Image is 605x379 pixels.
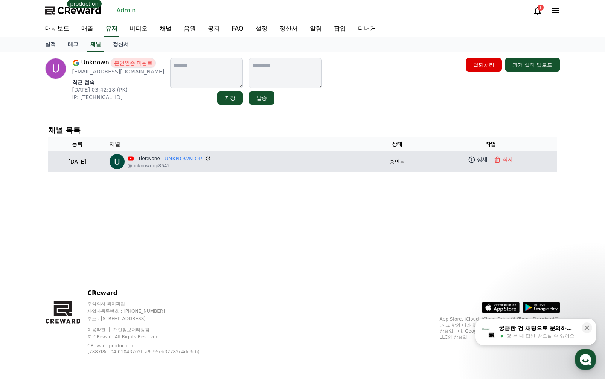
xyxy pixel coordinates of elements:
a: 대시보드 [39,21,75,37]
button: 삭제 [492,154,515,165]
a: 홈 [2,239,50,258]
span: CReward [57,5,102,17]
p: 승인됨 [389,158,405,166]
p: 최근 접속 [72,78,165,86]
p: App Store, iCloud, iCloud Drive 및 iTunes Store는 미국과 그 밖의 나라 및 지역에서 등록된 Apple Inc.의 서비스 상표입니다. Goo... [440,316,560,340]
a: 채널 [87,37,104,52]
span: 설정 [116,250,125,256]
p: CReward [87,289,219,298]
img: UNKNOWN OP [110,154,125,169]
a: 유저 [104,21,119,37]
a: 음원 [178,21,202,37]
button: 탈퇴처리 [466,58,502,72]
span: Unknown [81,58,109,68]
p: [EMAIL_ADDRESS][DOMAIN_NAME] [72,68,165,75]
p: 주식회사 와이피랩 [87,301,219,307]
span: 대화 [69,251,78,257]
a: 태그 [62,37,84,52]
button: 발송 [249,91,274,105]
button: 저장 [217,91,243,105]
a: 정산서 [274,21,304,37]
img: profile image [45,58,66,79]
p: CReward production (7887f8ce04f01043702fca9c95eb32782c4dc3cb) [87,343,208,355]
p: 삭제 [503,156,513,164]
a: 상세 [466,154,489,165]
a: 1 [533,6,542,15]
p: 사업자등록번호 : [PHONE_NUMBER] [87,308,219,314]
a: FAQ [226,21,250,37]
th: 채널 [107,137,370,151]
a: 비디오 [123,21,154,37]
span: Tier:None [137,155,162,162]
p: © CReward All Rights Reserved. [87,334,219,340]
a: 팝업 [328,21,352,37]
p: IP: [TECHNICAL_ID] [72,93,165,101]
a: 매출 [75,21,99,37]
p: 주소 : [STREET_ADDRESS] [87,316,219,322]
a: CReward [45,5,102,17]
h4: 채널 목록 [48,126,557,134]
span: 본인인증 미완료 [111,58,156,68]
p: @unknownop8642 [128,163,211,169]
a: 설정 [250,21,274,37]
a: 대화 [50,239,97,258]
a: 설정 [97,239,145,258]
a: 정산서 [107,37,135,52]
a: 디버거 [352,21,382,37]
a: UNKNOWN OP [165,155,202,163]
a: Admin [114,5,139,17]
th: 작업 [424,137,557,151]
th: 등록 [48,137,107,151]
a: 채널 [154,21,178,37]
div: 1 [538,5,544,11]
a: 공지 [202,21,226,37]
p: [DATE] 03:42:18 (PK) [72,86,165,93]
th: 상태 [370,137,424,151]
p: 상세 [477,156,488,164]
a: 실적 [39,37,62,52]
a: 이용약관 [87,327,111,332]
a: 알림 [304,21,328,37]
button: 과거 실적 업로드 [505,58,560,72]
a: 개인정보처리방침 [113,327,149,332]
p: [DATE] [51,158,104,166]
span: 홈 [24,250,28,256]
